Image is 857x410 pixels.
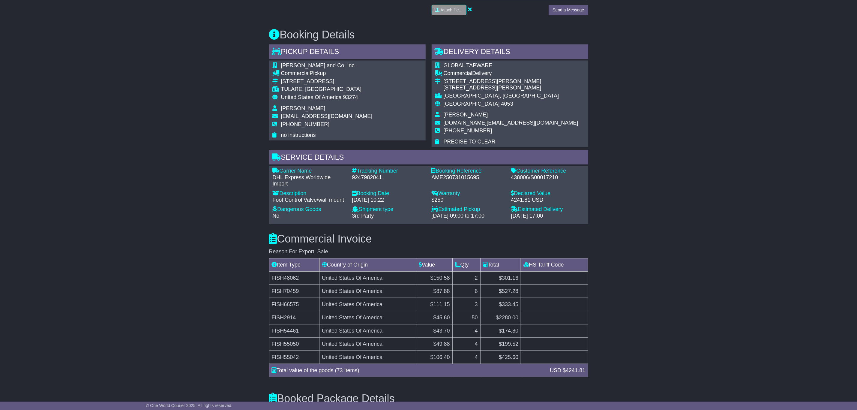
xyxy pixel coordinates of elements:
[319,285,416,298] td: United States Of America
[432,213,505,219] div: [DATE] 09:00 to 17:00
[511,197,585,203] div: 4241.81 USD
[281,86,373,93] div: TULARE, [GEOGRAPHIC_DATA]
[452,271,480,285] td: 2
[319,258,416,271] td: Country of Origin
[444,70,578,77] div: Delivery
[416,337,452,351] td: $49.88
[269,150,588,166] div: Service Details
[273,168,346,174] div: Carrier Name
[273,174,346,187] div: DHL Express Worldwide Import
[269,233,588,245] h3: Commercial Invoice
[281,132,316,138] span: no instructions
[269,324,319,337] td: FISH54461
[511,213,585,219] div: [DATE] 17:00
[480,337,521,351] td: $199.52
[444,85,578,91] div: [STREET_ADDRESS][PERSON_NAME]
[281,70,373,77] div: Pickup
[416,298,452,311] td: $111.15
[480,311,521,324] td: $2280.00
[444,128,492,134] span: [PHONE_NUMBER]
[352,174,426,181] div: 9247982041
[273,197,346,203] div: Foot Control Valve/wall mount
[352,197,426,203] div: [DATE] 10:22
[452,298,480,311] td: 3
[281,70,310,76] span: Commercial
[269,351,319,364] td: FISH55042
[432,190,505,197] div: Warranty
[432,206,505,213] div: Estimated Pickup
[269,311,319,324] td: FISH2914
[521,258,588,271] td: HS Tariff Code
[319,324,416,337] td: United States Of America
[416,351,452,364] td: $106.40
[444,78,578,85] div: [STREET_ADDRESS][PERSON_NAME]
[549,5,588,15] button: Send a Message
[480,324,521,337] td: $174.80
[352,168,426,174] div: Tracking Number
[319,271,416,285] td: United States Of America
[269,249,588,255] div: Reason For Export: Sale
[452,324,480,337] td: 4
[480,298,521,311] td: $333.45
[281,94,342,100] span: United States Of America
[269,298,319,311] td: FISH66575
[452,311,480,324] td: 50
[269,258,319,271] td: Item Type
[511,168,585,174] div: Customer Reference
[273,190,346,197] div: Description
[480,285,521,298] td: $527.28
[452,258,480,271] td: Qty
[416,311,452,324] td: $45.60
[511,190,585,197] div: Declared Value
[146,403,232,408] span: © One World Courier 2025. All rights reserved.
[452,351,480,364] td: 4
[352,213,374,219] span: 3rd Party
[480,351,521,364] td: $425.60
[269,337,319,351] td: FISH55050
[444,62,493,68] span: GLOBAL TAPWARE
[269,44,426,61] div: Pickup Details
[432,168,505,174] div: Booking Reference
[452,337,480,351] td: 4
[281,113,373,119] span: [EMAIL_ADDRESS][DOMAIN_NAME]
[273,213,280,219] span: No
[444,112,488,118] span: [PERSON_NAME]
[319,311,416,324] td: United States Of America
[352,190,426,197] div: Booking Date
[416,285,452,298] td: $87.88
[319,298,416,311] td: United States Of America
[444,120,578,126] span: [DOMAIN_NAME][EMAIL_ADDRESS][DOMAIN_NAME]
[319,337,416,351] td: United States Of America
[281,62,356,68] span: [PERSON_NAME] and Co, Inc.
[432,174,505,181] div: AME250731015695
[547,366,588,375] div: USD $4241.81
[444,93,578,99] div: [GEOGRAPHIC_DATA], [GEOGRAPHIC_DATA]
[269,393,588,405] h3: Booked Package Details
[444,139,496,145] span: PRECISE TO CLEAR
[511,174,585,181] div: 438006/S00017210
[452,285,480,298] td: 6
[416,324,452,337] td: $43.70
[444,70,472,76] span: Commercial
[281,78,373,85] div: [STREET_ADDRESS]
[501,101,513,107] span: 4053
[269,271,319,285] td: FISH48062
[343,94,358,100] span: 93274
[444,101,500,107] span: [GEOGRAPHIC_DATA]
[480,271,521,285] td: $301.16
[273,206,346,213] div: Dangerous Goods
[269,29,588,41] h3: Booking Details
[432,197,505,203] div: $250
[269,285,319,298] td: FISH70459
[269,366,547,375] div: Total value of the goods (73 Items)
[281,121,330,127] span: [PHONE_NUMBER]
[416,258,452,271] td: Value
[511,206,585,213] div: Estimated Delivery
[319,351,416,364] td: United States Of America
[281,105,325,111] span: [PERSON_NAME]
[480,258,521,271] td: Total
[352,206,426,213] div: Shipment type
[432,44,588,61] div: Delivery Details
[416,271,452,285] td: $150.58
